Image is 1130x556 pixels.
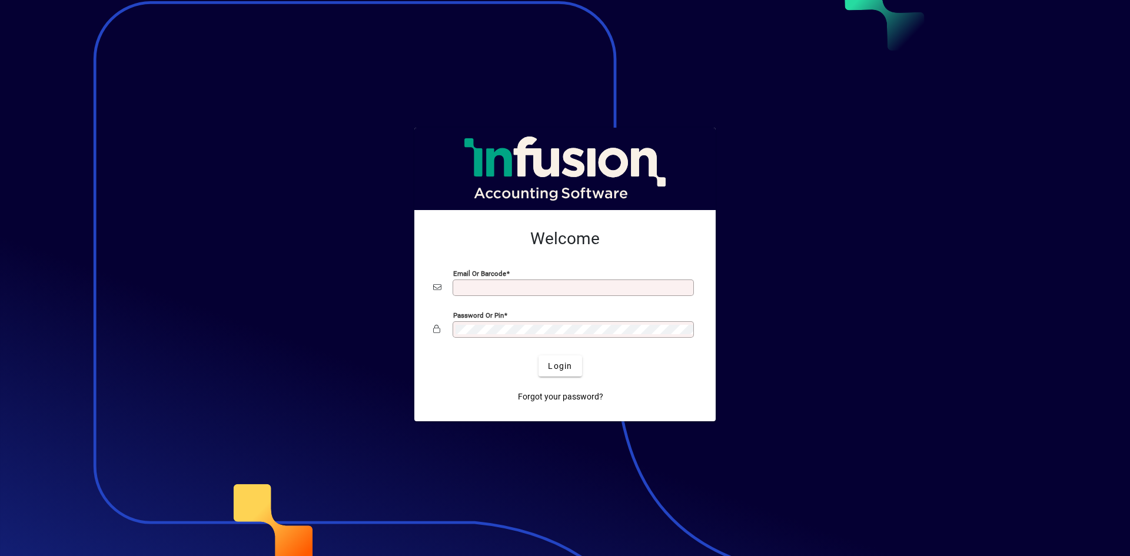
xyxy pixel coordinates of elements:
[539,355,581,377] button: Login
[433,229,697,249] h2: Welcome
[453,269,506,278] mat-label: Email or Barcode
[518,391,603,403] span: Forgot your password?
[513,386,608,407] a: Forgot your password?
[453,311,504,319] mat-label: Password or Pin
[548,360,572,372] span: Login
